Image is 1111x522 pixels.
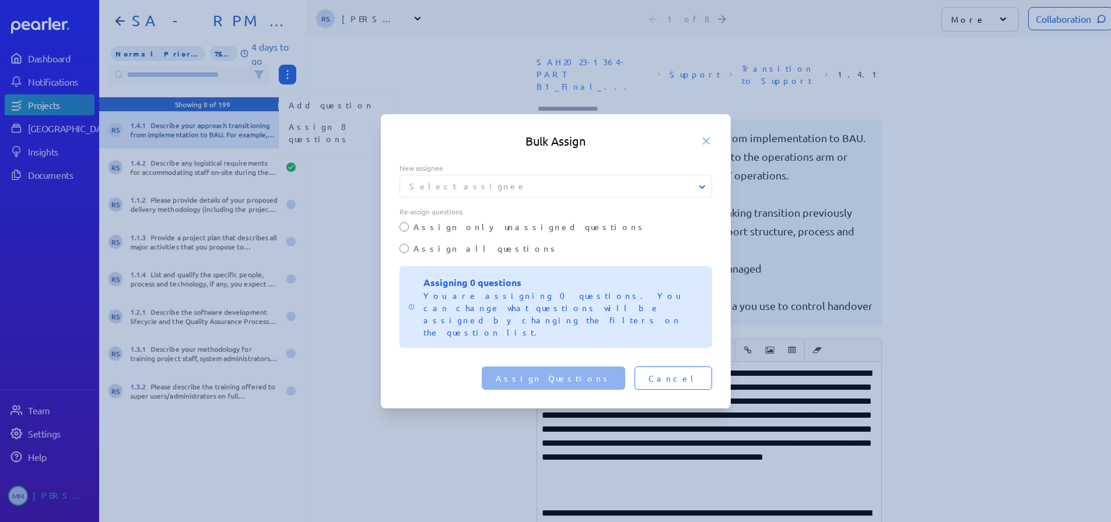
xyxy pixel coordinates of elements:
[399,207,462,216] span: Re-assign questions
[423,276,703,290] p: Assigning 0 questions
[399,133,712,149] h5: Bulk Assign
[413,242,712,255] label: Assign all questions
[482,366,625,390] button: Assign Questions
[413,221,712,233] label: Assign only unassigned questions
[423,290,703,338] p: You are assigning 0 questions. You can change what questions will be assigned by changing the fil...
[400,180,713,192] button: Select assignee
[635,366,712,390] button: Cancel
[399,163,443,172] span: New assignee
[649,372,698,384] span: Cancel
[496,372,611,384] span: Assign Questions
